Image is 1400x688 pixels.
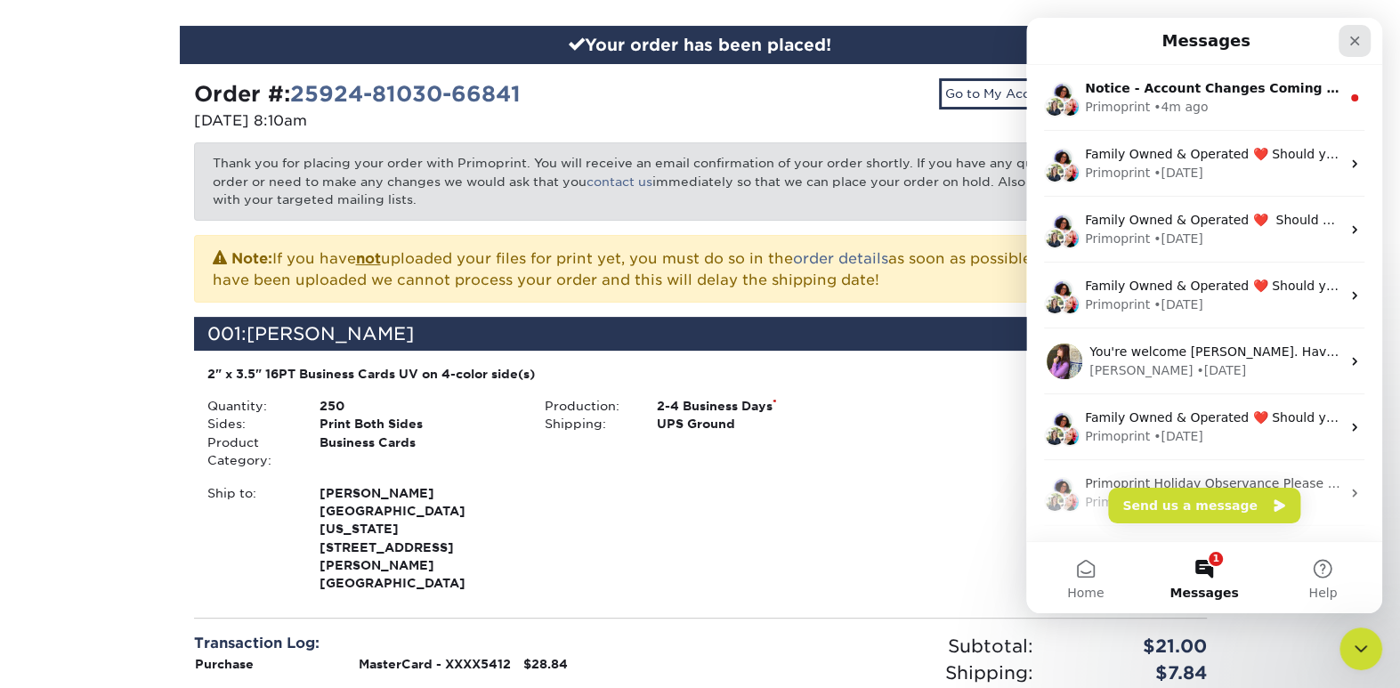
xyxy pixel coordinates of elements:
[194,110,687,132] p: [DATE] 8:10am
[33,408,54,429] img: Jenny avatar
[238,524,356,595] button: Help
[939,78,1065,109] a: Go to My Account
[41,569,77,581] span: Home
[20,326,56,361] img: Profile image for Erica
[33,276,54,297] img: Jenny avatar
[793,250,888,267] a: order details
[26,196,47,217] img: Avery avatar
[180,26,1221,65] div: Your order has been placed!
[82,470,274,506] button: Send us a message
[63,344,166,362] div: [PERSON_NAME]
[194,484,306,593] div: Ship to:
[59,129,1302,143] span: Family Owned & Operated ❤️ Should you have any questions regarding your order or products, please...
[59,212,124,231] div: Primoprint
[63,327,401,341] span: You're welcome [PERSON_NAME]. Have a great day! :)
[195,657,254,671] strong: Purchase
[194,415,306,433] div: Sides:
[1026,18,1382,613] iframe: Intercom live chat
[33,210,54,231] img: Jenny avatar
[170,344,220,362] div: • [DATE]
[194,633,687,654] div: Transaction Log:
[59,146,124,165] div: Primoprint
[194,142,1207,220] p: Thank you for placing your order with Primoprint. You will receive an email confirmation of your ...
[213,247,1188,291] p: If you have uploaded your files for print yet, you must do so in the as soon as possible. Until y...
[59,409,124,428] div: Primoprint
[33,474,54,495] img: Jenny avatar
[194,397,306,415] div: Quantity:
[18,276,39,297] img: Irene avatar
[320,484,518,591] strong: [GEOGRAPHIC_DATA]
[26,459,47,481] img: Avery avatar
[306,397,531,415] div: 250
[531,415,643,433] div: Shipping:
[194,81,521,107] strong: Order #:
[1339,627,1382,670] iframe: Intercom live chat
[127,212,177,231] div: • [DATE]
[18,210,39,231] img: Irene avatar
[700,633,1047,660] div: Subtotal:
[587,174,652,189] a: contact us
[320,484,518,502] span: [PERSON_NAME]
[320,502,518,538] span: [GEOGRAPHIC_DATA][US_STATE]
[59,278,124,296] div: Primoprint
[59,393,1302,407] span: Family Owned & Operated ❤️ Should you have any questions regarding your order or products, please...
[143,569,212,581] span: Messages
[231,250,272,267] strong: Note:
[118,524,237,595] button: Messages
[359,657,511,671] strong: MasterCard - XXXX5412
[356,250,381,267] b: not
[320,538,518,575] span: [STREET_ADDRESS][PERSON_NAME]
[523,657,568,671] strong: $28.84
[306,415,531,433] div: Print Both Sides
[282,569,311,581] span: Help
[869,365,1193,419] div: Product: $21.00 Turnaround: $0.00 Shipping: $7.84
[194,317,1038,351] div: 001:
[306,433,531,470] div: Business Cards
[59,475,124,494] div: Primoprint
[1047,660,1220,686] div: $7.84
[1047,633,1220,660] div: $21.00
[18,408,39,429] img: Irene avatar
[59,261,1302,275] span: Family Owned & Operated ❤️ Should you have any questions regarding your order or products, please...
[700,660,1047,686] div: Shipping:
[59,195,1306,209] span: Family Owned & Operated ❤️ ​ Should you have any questions regarding your order or products, plea...
[26,262,47,283] img: Avery avatar
[290,81,521,107] a: 25924-81030-66841
[18,474,39,495] img: Irene avatar
[531,397,643,415] div: Production:
[127,409,177,428] div: • [DATE]
[194,433,306,470] div: Product Category:
[643,415,869,433] div: UPS Ground
[247,323,414,344] span: [PERSON_NAME]
[127,146,177,165] div: • [DATE]
[127,278,177,296] div: • [DATE]
[26,393,47,415] img: Avery avatar
[643,397,869,415] div: 2-4 Business Days
[207,365,856,383] div: 2" x 3.5" 16PT Business Cards UV on 4-color side(s)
